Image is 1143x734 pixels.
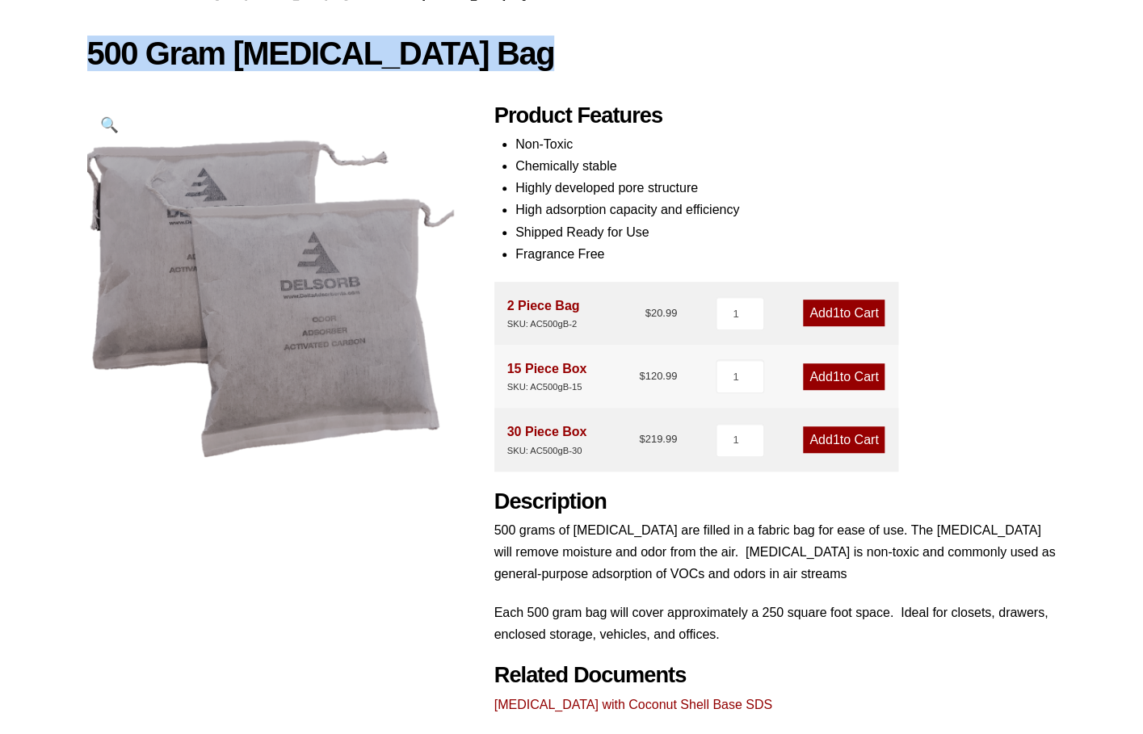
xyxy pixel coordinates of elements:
span: $ [639,370,645,382]
li: Highly developed pore structure [515,177,1057,199]
li: Non-Toxic [515,133,1057,155]
li: High adsorption capacity and efficiency [515,199,1057,220]
div: 30 Piece Box [507,421,587,458]
li: Shipped Ready for Use [515,221,1057,243]
a: Add1to Cart [803,363,885,390]
div: SKU: AC500gB-30 [507,443,587,459]
div: 15 Piece Box [507,358,587,395]
h2: Description [494,489,1057,515]
div: SKU: AC500gB-2 [507,317,580,332]
div: 2 Piece Bag [507,295,580,332]
a: [MEDICAL_DATA] with Coconut Shell Base SDS [494,698,772,711]
p: 500 grams of [MEDICAL_DATA] are filled in a fabric bag for ease of use. The [MEDICAL_DATA] will r... [494,519,1057,585]
li: Chemically stable [515,155,1057,177]
span: $ [645,307,650,319]
div: SKU: AC500gB-15 [507,380,587,395]
a: Add1to Cart [803,300,885,326]
span: 1 [833,433,840,447]
a: Add1to Cart [803,426,885,453]
li: Fragrance Free [515,243,1057,265]
bdi: 20.99 [645,307,677,319]
span: $ [639,433,645,445]
bdi: 120.99 [639,370,677,382]
p: Each 500 gram bag will cover approximately a 250 square foot space. Ideal for closets, drawers, e... [494,602,1057,645]
a: View full-screen image gallery [87,103,132,147]
h1: 500 Gram [MEDICAL_DATA] Bag [87,36,1057,70]
h2: Product Features [494,103,1057,129]
span: 1 [833,370,840,384]
bdi: 219.99 [639,433,677,445]
span: 1 [833,306,840,320]
span: 🔍 [100,116,119,133]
